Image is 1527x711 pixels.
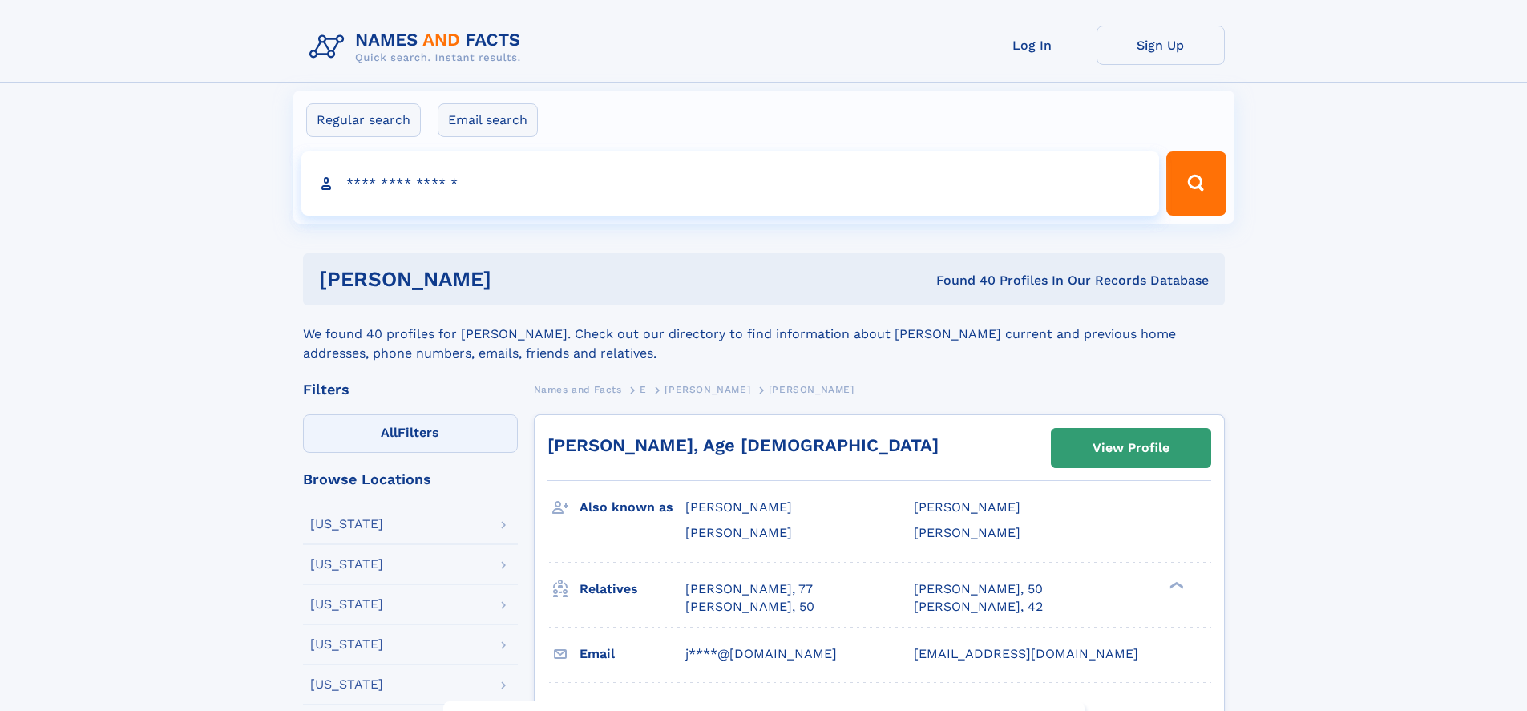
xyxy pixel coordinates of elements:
[665,379,750,399] a: [PERSON_NAME]
[303,305,1225,363] div: We found 40 profiles for [PERSON_NAME]. Check out our directory to find information about [PERSON...
[580,494,685,521] h3: Also known as
[1052,429,1210,467] a: View Profile
[713,272,1209,289] div: Found 40 Profiles In Our Records Database
[685,525,792,540] span: [PERSON_NAME]
[968,26,1097,65] a: Log In
[769,384,854,395] span: [PERSON_NAME]
[665,384,750,395] span: [PERSON_NAME]
[914,598,1043,616] a: [PERSON_NAME], 42
[580,576,685,603] h3: Relatives
[306,103,421,137] label: Regular search
[303,382,518,397] div: Filters
[310,638,383,651] div: [US_STATE]
[310,598,383,611] div: [US_STATE]
[580,640,685,668] h3: Email
[381,425,398,440] span: All
[1166,151,1226,216] button: Search Button
[685,598,814,616] a: [PERSON_NAME], 50
[303,26,534,69] img: Logo Names and Facts
[310,558,383,571] div: [US_STATE]
[914,646,1138,661] span: [EMAIL_ADDRESS][DOMAIN_NAME]
[438,103,538,137] label: Email search
[310,518,383,531] div: [US_STATE]
[301,151,1160,216] input: search input
[310,678,383,691] div: [US_STATE]
[914,525,1020,540] span: [PERSON_NAME]
[685,499,792,515] span: [PERSON_NAME]
[547,435,939,455] a: [PERSON_NAME], Age [DEMOGRAPHIC_DATA]
[640,379,647,399] a: E
[914,580,1043,598] a: [PERSON_NAME], 50
[303,414,518,453] label: Filters
[319,269,714,289] h1: [PERSON_NAME]
[685,580,813,598] a: [PERSON_NAME], 77
[1165,580,1185,590] div: ❯
[534,379,622,399] a: Names and Facts
[303,472,518,487] div: Browse Locations
[1093,430,1169,467] div: View Profile
[1097,26,1225,65] a: Sign Up
[640,384,647,395] span: E
[914,499,1020,515] span: [PERSON_NAME]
